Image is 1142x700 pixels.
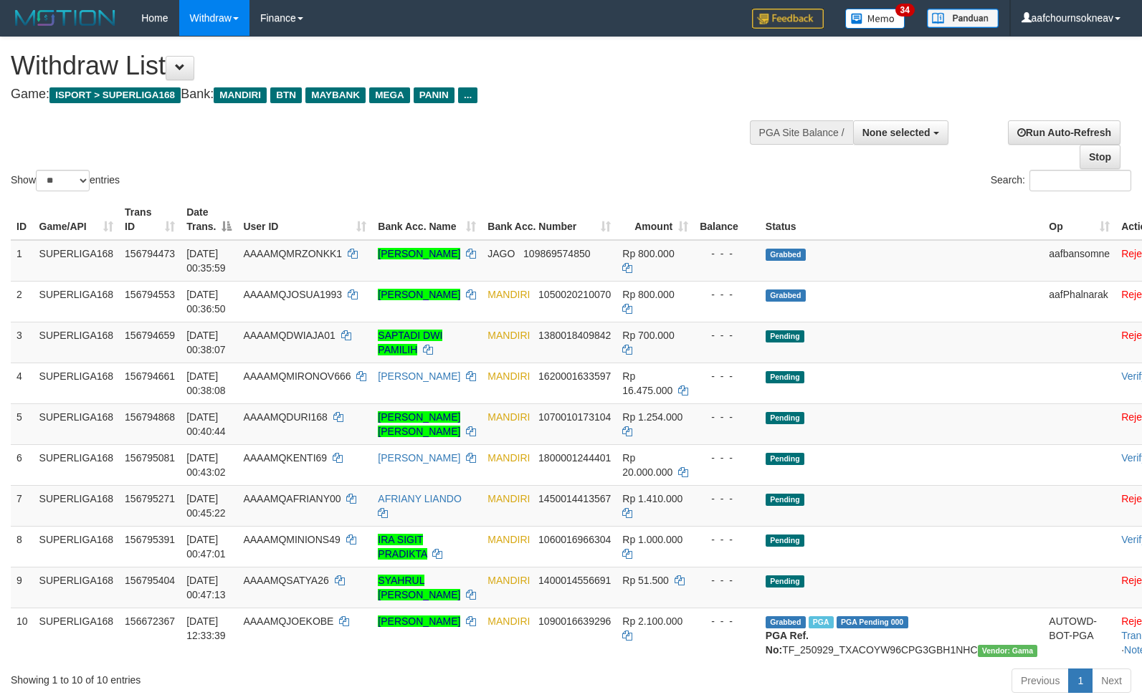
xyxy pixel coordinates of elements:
span: Pending [766,494,804,506]
span: 156795271 [125,493,175,504]
span: Rp 800.000 [622,248,674,259]
span: Rp 2.100.000 [622,615,682,627]
span: [DATE] 00:40:44 [186,411,226,437]
th: Bank Acc. Name: activate to sort column ascending [372,199,482,240]
td: 6 [11,444,34,485]
span: Copy 1400014556691 to clipboard [538,575,611,586]
span: Grabbed [766,289,806,302]
div: - - - [700,492,754,506]
a: [PERSON_NAME] [PERSON_NAME] [378,411,460,437]
div: - - - [700,369,754,383]
span: Pending [766,412,804,424]
th: Bank Acc. Number: activate to sort column ascending [482,199,617,240]
span: [DATE] 12:33:39 [186,615,226,641]
span: [DATE] 00:38:07 [186,330,226,355]
span: MEGA [369,87,410,103]
td: 7 [11,485,34,526]
img: MOTION_logo.png [11,7,120,29]
span: AAAAMQJOEKOBE [243,615,333,627]
div: - - - [700,287,754,302]
span: Rp 20.000.000 [622,452,672,478]
a: SYAHRUL [PERSON_NAME] [378,575,460,600]
span: Copy 1800001244401 to clipboard [538,452,611,464]
span: MANDIRI [487,615,530,627]
th: Game/API: activate to sort column ascending [34,199,120,240]
span: Pending [766,534,804,547]
td: SUPERLIGA168 [34,444,120,485]
span: AAAAMQMINIONS49 [243,534,340,545]
a: [PERSON_NAME] [378,615,460,627]
h4: Game: Bank: [11,87,747,102]
span: AAAAMQKENTI69 [243,452,327,464]
td: aafbansomne [1043,240,1115,282]
span: 34 [895,4,915,16]
span: PGA Pending [837,616,908,628]
span: Rp 1.254.000 [622,411,682,423]
th: Amount: activate to sort column ascending [617,199,694,240]
span: 156794661 [125,370,175,382]
div: - - - [700,573,754,588]
th: Op: activate to sort column ascending [1043,199,1115,240]
td: SUPERLIGA168 [34,322,120,363]
span: 156794473 [125,248,175,259]
td: SUPERLIGA168 [34,485,120,526]
div: - - - [700,410,754,424]
button: None selected [853,120,948,145]
span: MAYBANK [305,87,366,103]
span: AAAAMQSATYA26 [243,575,328,586]
h1: Withdraw List [11,52,747,80]
span: Pending [766,330,804,342]
td: SUPERLIGA168 [34,608,120,663]
span: Copy 1050020210070 to clipboard [538,289,611,300]
span: AAAAMQMRZONKK1 [243,248,342,259]
span: AAAAMQDURI168 [243,411,327,423]
a: AFRIANY LIANDO [378,493,461,504]
td: SUPERLIGA168 [34,281,120,322]
span: Rp 51.500 [622,575,669,586]
span: Rp 1.000.000 [622,534,682,545]
div: - - - [700,246,754,261]
span: MANDIRI [487,493,530,504]
span: MANDIRI [487,330,530,341]
a: SAPTADI DWI PAMILIH [378,330,442,355]
a: Run Auto-Refresh [1008,120,1120,145]
span: ... [458,87,477,103]
td: aafPhalnarak [1043,281,1115,322]
span: Marked by aafsengchandara [809,616,834,628]
span: Rp 16.475.000 [622,370,672,396]
div: - - - [700,532,754,547]
a: [PERSON_NAME] [378,289,460,300]
a: Previous [1012,668,1069,693]
input: Search: [1029,170,1131,191]
div: - - - [700,328,754,342]
td: SUPERLIGA168 [34,240,120,282]
span: Copy 1620001633597 to clipboard [538,370,611,382]
span: [DATE] 00:47:13 [186,575,226,600]
td: SUPERLIGA168 [34,363,120,403]
img: Feedback.jpg [752,9,824,29]
th: Trans ID: activate to sort column ascending [119,199,181,240]
span: Rp 1.410.000 [622,493,682,504]
td: SUPERLIGA168 [34,567,120,608]
span: MANDIRI [487,289,530,300]
span: [DATE] 00:35:59 [186,248,226,274]
span: AAAAMQJOSUA1993 [243,289,342,300]
th: Status [760,199,1043,240]
th: Date Trans.: activate to sort column descending [181,199,237,240]
b: PGA Ref. No: [766,630,809,656]
span: AAAAMQDWIAJA01 [243,330,335,341]
span: 156672367 [125,615,175,627]
span: Copy 1090016639296 to clipboard [538,615,611,627]
span: Copy 109869574850 to clipboard [523,248,590,259]
th: Balance [694,199,760,240]
select: Showentries [36,170,90,191]
span: 156795404 [125,575,175,586]
td: SUPERLIGA168 [34,526,120,567]
a: Stop [1080,145,1120,169]
span: Copy 1450014413567 to clipboard [538,493,611,504]
div: Showing 1 to 10 of 10 entries [11,667,465,687]
td: 2 [11,281,34,322]
a: IRA SIGIT PRADIKTA [378,534,427,560]
span: MANDIRI [487,411,530,423]
span: [DATE] 00:36:50 [186,289,226,315]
